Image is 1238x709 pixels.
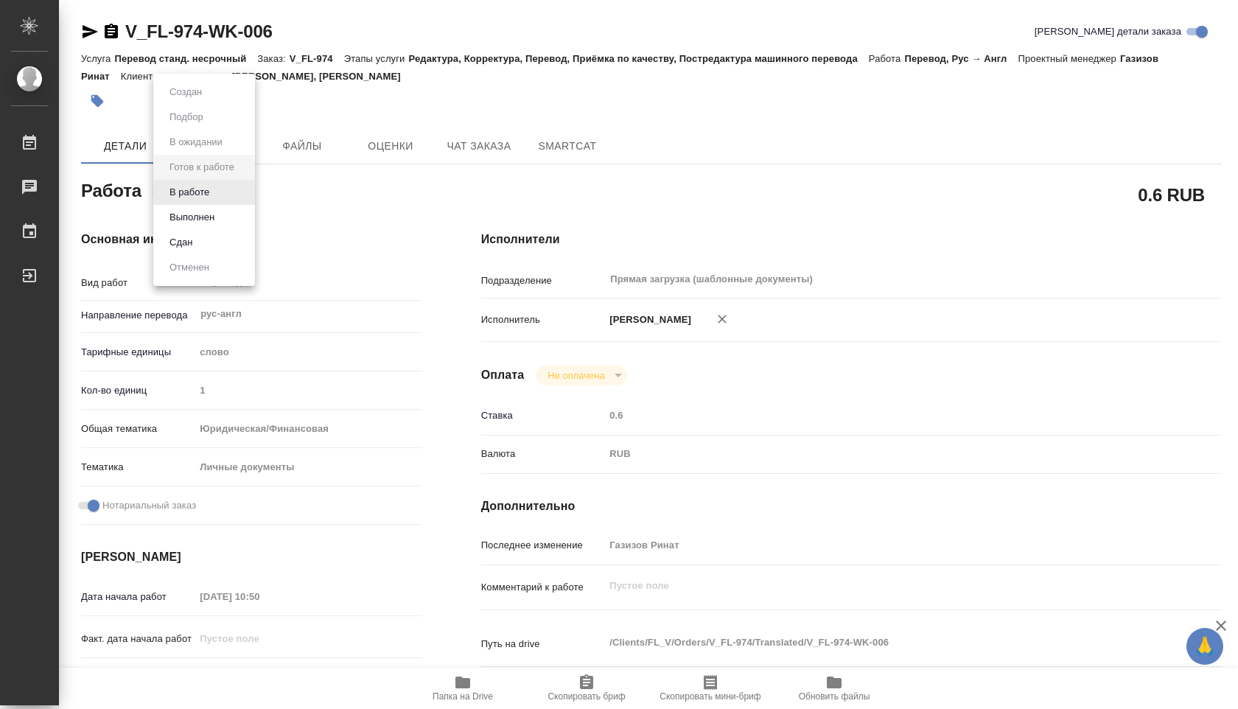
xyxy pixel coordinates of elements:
[165,159,239,175] button: Готов к работе
[165,109,208,125] button: Подбор
[165,234,197,251] button: Сдан
[165,259,214,276] button: Отменен
[165,209,219,226] button: Выполнен
[165,184,214,200] button: В работе
[165,134,227,150] button: В ожидании
[165,84,206,100] button: Создан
